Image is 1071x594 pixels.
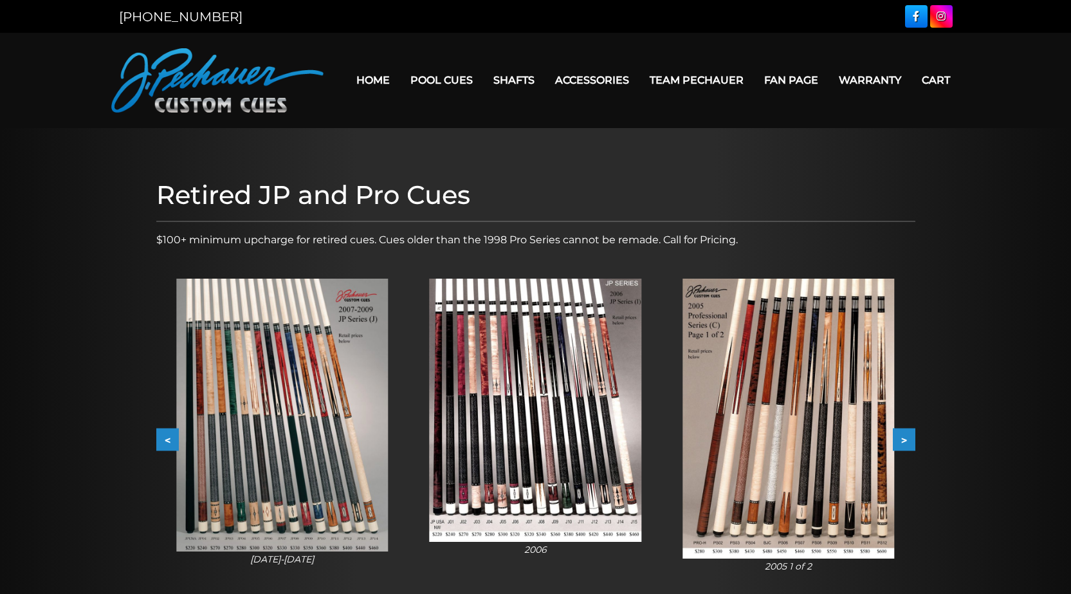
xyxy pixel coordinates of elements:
i: [DATE]-[DATE] [250,553,314,565]
a: Fan Page [754,64,828,97]
i: 2005 1 of 2 [765,561,812,572]
a: Warranty [828,64,911,97]
p: $100+ minimum upcharge for retired cues. Cues older than the 1998 Pro Series cannot be remade. Ca... [156,232,915,248]
a: Home [346,64,400,97]
button: > [893,429,915,451]
a: Shafts [483,64,545,97]
img: Pechauer Custom Cues [111,48,324,113]
div: Carousel Navigation [156,429,915,451]
button: < [156,429,179,451]
a: [PHONE_NUMBER] [119,9,243,24]
a: Team Pechauer [639,64,754,97]
h1: Retired JP and Pro Cues [156,180,915,210]
a: Cart [911,64,960,97]
a: Accessories [545,64,639,97]
i: 2006 [524,544,547,555]
a: Pool Cues [400,64,483,97]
